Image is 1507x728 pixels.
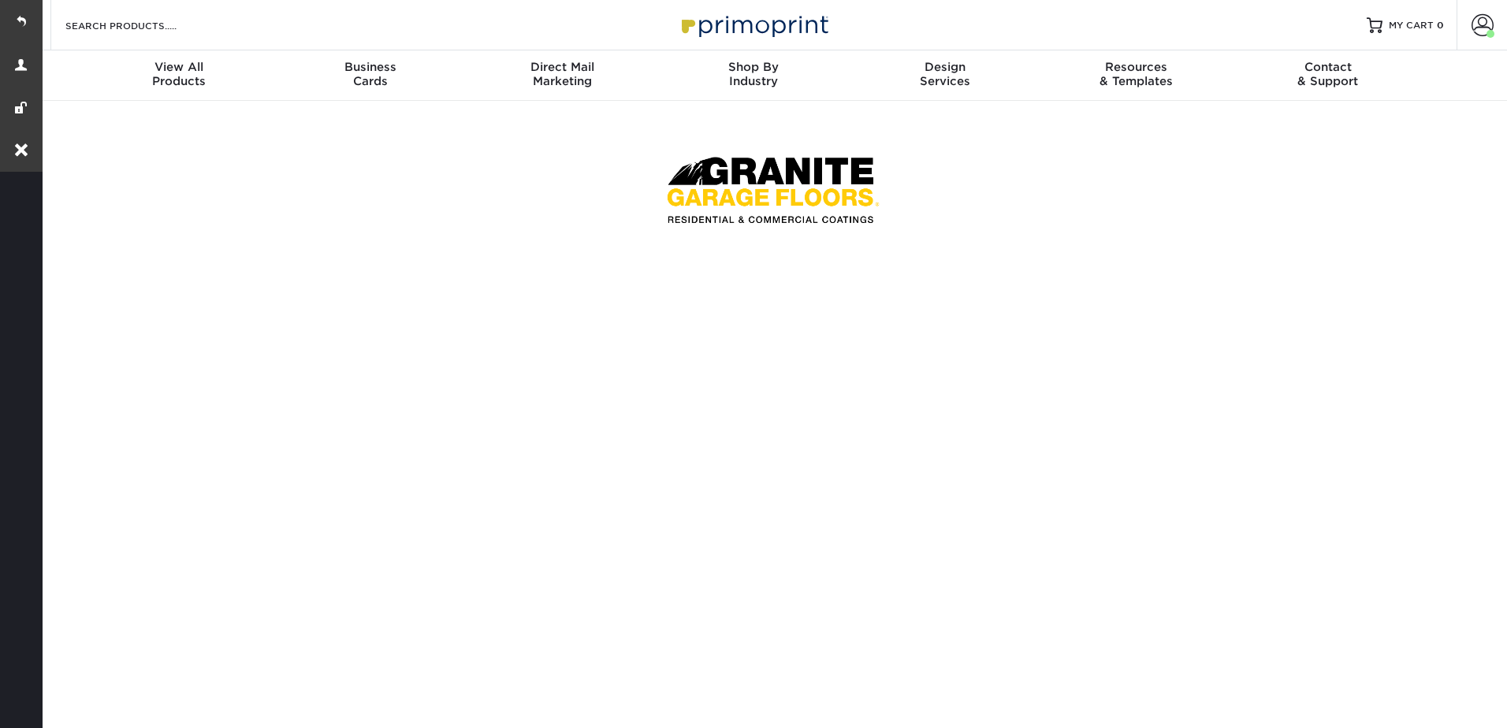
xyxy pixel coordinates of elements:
span: Business [275,60,467,74]
input: SEARCH PRODUCTS..... [64,16,218,35]
a: View AllProducts [84,50,275,101]
a: Resources& Templates [1040,50,1232,101]
div: & Support [1232,60,1423,88]
span: Resources [1040,60,1232,74]
div: Marketing [467,60,658,88]
div: Services [849,60,1040,88]
div: Industry [658,60,850,88]
a: BusinessCards [275,50,467,101]
span: Shop By [658,60,850,74]
img: Granite Garage Floors [655,139,891,237]
div: Cards [275,60,467,88]
a: Contact& Support [1232,50,1423,101]
span: Contact [1232,60,1423,74]
span: MY CART [1389,19,1434,32]
a: Direct MailMarketing [467,50,658,101]
a: DesignServices [849,50,1040,101]
span: 0 [1437,20,1444,31]
a: Shop ByIndustry [658,50,850,101]
img: Primoprint [675,8,832,42]
span: View All [84,60,275,74]
span: Direct Mail [467,60,658,74]
span: Design [849,60,1040,74]
div: & Templates [1040,60,1232,88]
div: Products [84,60,275,88]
